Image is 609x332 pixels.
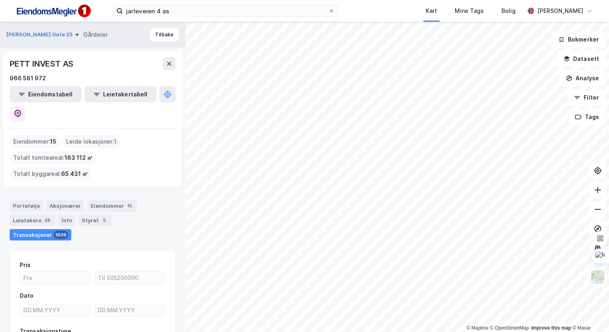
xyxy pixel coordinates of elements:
span: 163 112 ㎡ [64,153,93,163]
img: F4PB6Px+NJ5v8B7XTbfpPpyloAAAAASUVORK5CYII= [13,2,93,20]
div: Totalt tomteareal : [10,151,96,164]
span: 65 431 ㎡ [61,169,88,179]
button: Analyse [559,70,606,86]
input: Søk på adresse, matrikkel, gårdeiere, leietakere eller personer [123,5,328,17]
a: Mapbox [466,325,489,331]
div: [PERSON_NAME] [537,6,583,16]
div: Aksjonærer [46,200,84,211]
div: Kontrollprogram for chat [569,293,609,332]
div: Eiendommer [87,200,137,211]
button: Eiendomstabell [10,86,81,102]
div: 38 [43,216,52,224]
button: Tags [568,109,606,125]
div: Bolig [501,6,516,16]
div: Leide lokasjoner : [63,135,120,148]
input: Fra [20,272,91,284]
div: Leietakere [10,215,55,226]
div: Mine Tags [455,6,484,16]
div: Totalt byggareal : [10,167,91,180]
div: Portefølje [10,200,43,211]
input: DD.MM.YYYY [95,304,165,316]
span: 1 [114,137,117,146]
iframe: Chat Widget [569,293,609,332]
div: 5 [100,216,108,224]
div: Kart [426,6,437,16]
button: [PERSON_NAME] Gate 25 [6,31,74,39]
div: Eiendommer : [10,135,60,148]
div: PETT INVEST AS [10,57,75,70]
div: 15 [126,202,134,210]
div: Gårdeier [83,30,108,40]
div: Pris [20,260,31,270]
button: Filter [567,90,606,106]
div: 1639 [54,231,68,239]
div: Styret [79,215,112,226]
button: Leietakertabell [85,86,156,102]
div: Info [58,215,75,226]
button: Bokmerker [551,31,606,48]
div: Dato [20,291,33,301]
input: Til 505250000 [95,272,165,284]
input: DD.MM.YYYY [20,304,91,316]
a: OpenStreetMap [490,325,529,331]
a: Improve this map [531,325,571,331]
div: 966 581 972 [10,73,46,83]
button: Datasett [557,51,606,67]
div: Transaksjoner [10,229,71,240]
button: Tilbake [150,28,179,41]
img: Z [590,269,605,285]
span: 15 [50,137,56,146]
